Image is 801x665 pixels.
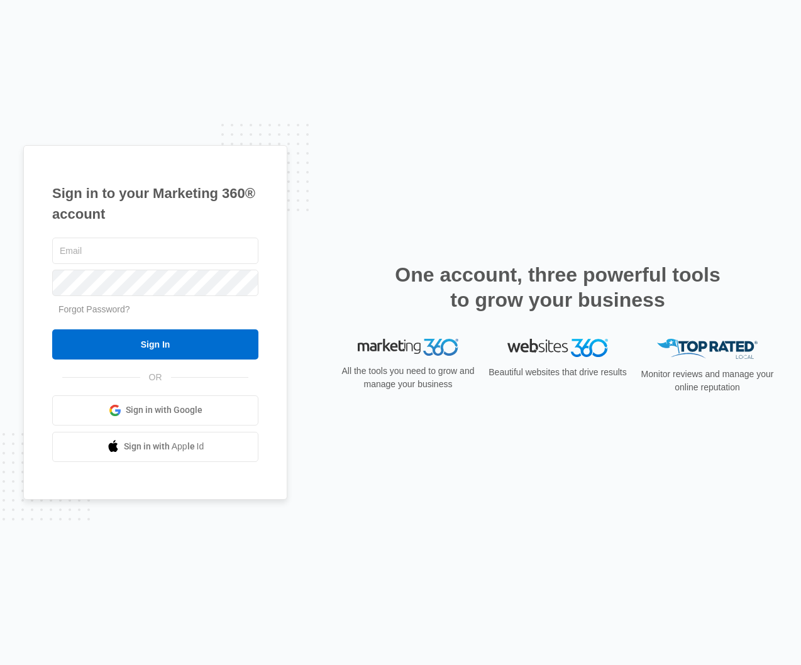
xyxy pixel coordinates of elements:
[637,368,778,394] p: Monitor reviews and manage your online reputation
[657,339,758,360] img: Top Rated Local
[58,304,130,314] a: Forgot Password?
[124,440,204,453] span: Sign in with Apple Id
[140,371,171,384] span: OR
[52,432,258,462] a: Sign in with Apple Id
[52,238,258,264] input: Email
[52,183,258,224] h1: Sign in to your Marketing 360® account
[52,395,258,426] a: Sign in with Google
[507,339,608,357] img: Websites 360
[487,366,628,379] p: Beautiful websites that drive results
[338,365,478,391] p: All the tools you need to grow and manage your business
[52,329,258,360] input: Sign In
[391,262,724,312] h2: One account, three powerful tools to grow your business
[358,339,458,356] img: Marketing 360
[126,404,202,417] span: Sign in with Google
